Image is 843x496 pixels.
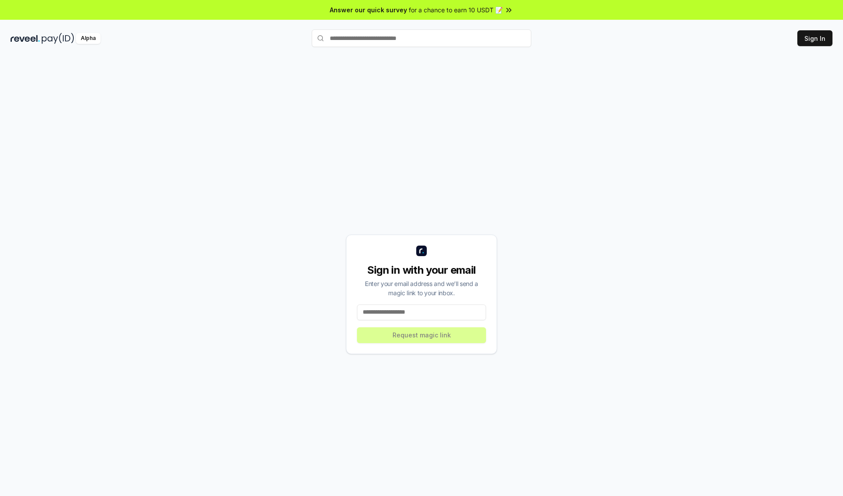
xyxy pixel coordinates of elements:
img: pay_id [42,33,74,44]
div: Alpha [76,33,101,44]
span: Answer our quick survey [330,5,407,14]
div: Enter your email address and we’ll send a magic link to your inbox. [357,279,486,297]
img: reveel_dark [11,33,40,44]
button: Sign In [797,30,832,46]
span: for a chance to earn 10 USDT 📝 [409,5,503,14]
img: logo_small [416,246,427,256]
div: Sign in with your email [357,263,486,277]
